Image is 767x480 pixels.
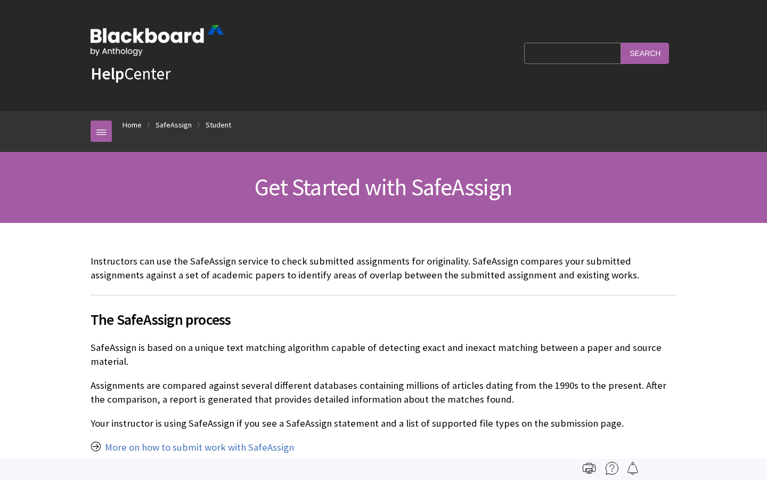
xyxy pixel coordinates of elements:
p: Instructors can use the SafeAssign service to check submitted assignments for originality. SafeAs... [91,254,676,282]
p: Assignments are compared against several different databases containing millions of articles dati... [91,379,676,406]
a: HelpCenter [91,63,170,84]
strong: Help [91,63,124,84]
a: SafeAssign [156,118,192,132]
p: Your instructor is using SafeAssign if you see a SafeAssign statement and a list of supported fil... [91,417,676,430]
a: More on how to submit work with SafeAssign [105,441,294,454]
a: Home [123,118,142,132]
img: Print [583,462,595,475]
img: More help [606,462,618,475]
input: Search [621,43,669,63]
img: Follow this page [626,462,639,475]
h2: The SafeAssign process [91,295,676,331]
span: Get Started with SafeAssign [255,172,512,202]
img: Blackboard by Anthology [91,25,224,56]
a: Student [206,118,231,132]
p: SafeAssign is based on a unique text matching algorithm capable of detecting exact and inexact ma... [91,341,676,369]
